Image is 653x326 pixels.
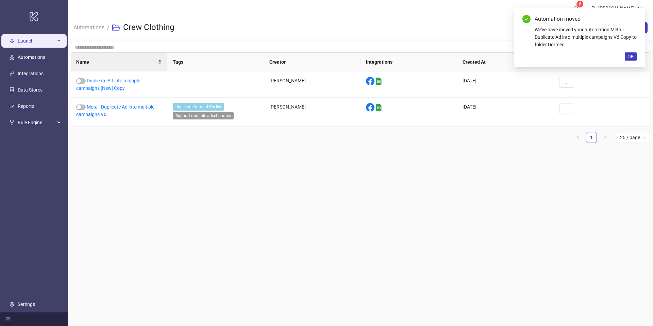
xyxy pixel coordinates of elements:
[457,53,554,71] th: Created At
[586,132,597,143] li: 1
[264,53,361,71] th: Creator
[76,78,140,91] a: Duplicate Ad into multiple campaigns [New] Copy
[625,52,637,61] button: OK
[565,106,569,111] span: ...
[579,2,581,6] span: 6
[18,103,34,109] a: Reports
[10,120,14,125] span: fork
[71,53,167,71] th: Name
[457,71,554,98] div: [DATE]
[574,5,579,10] span: bell
[123,22,174,33] h3: Crew Clothing
[457,98,554,127] div: [DATE]
[264,71,361,98] div: [PERSON_NAME]
[627,54,634,59] span: OK
[629,15,637,22] a: Close
[18,34,55,48] span: Launch
[535,15,637,23] div: Automation moved
[600,132,610,143] button: right
[637,6,642,11] span: down
[565,80,569,85] span: ...
[107,17,110,38] li: /
[616,132,650,143] div: Page Size
[361,53,457,71] th: Integrations
[173,112,234,119] span: Support multiple adset names
[167,53,264,71] th: Tags
[576,1,583,7] sup: 6
[591,6,596,11] span: user
[18,71,44,76] a: Integrations
[5,317,10,322] span: menu-fold
[264,98,361,127] div: [PERSON_NAME]
[173,103,224,111] span: duplicate from ad IDs list
[572,132,583,143] li: Previous Page
[596,4,637,12] div: [PERSON_NAME]
[559,103,574,114] button: ...
[18,116,55,129] span: Rule Engine
[522,15,531,23] span: check-circle
[18,54,45,60] a: Automations
[76,58,156,66] span: Name
[76,104,154,117] a: Meta - Duplicate Ad into multiple campaigns V6
[576,135,580,139] span: left
[572,132,583,143] button: left
[18,301,35,307] a: Settings
[603,135,607,139] span: right
[463,58,543,66] span: Created At
[18,87,43,93] a: Data Stores
[72,23,106,31] a: Automations
[535,26,637,48] div: We've have moved your automation Meta - Duplicate Ad into multiple campaigns V6 Copy to folder Do...
[586,132,597,143] a: 1
[600,132,610,143] li: Next Page
[112,23,120,32] span: folder-open
[559,77,574,88] button: ...
[620,132,646,143] span: 25 / page
[10,38,14,43] span: rocket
